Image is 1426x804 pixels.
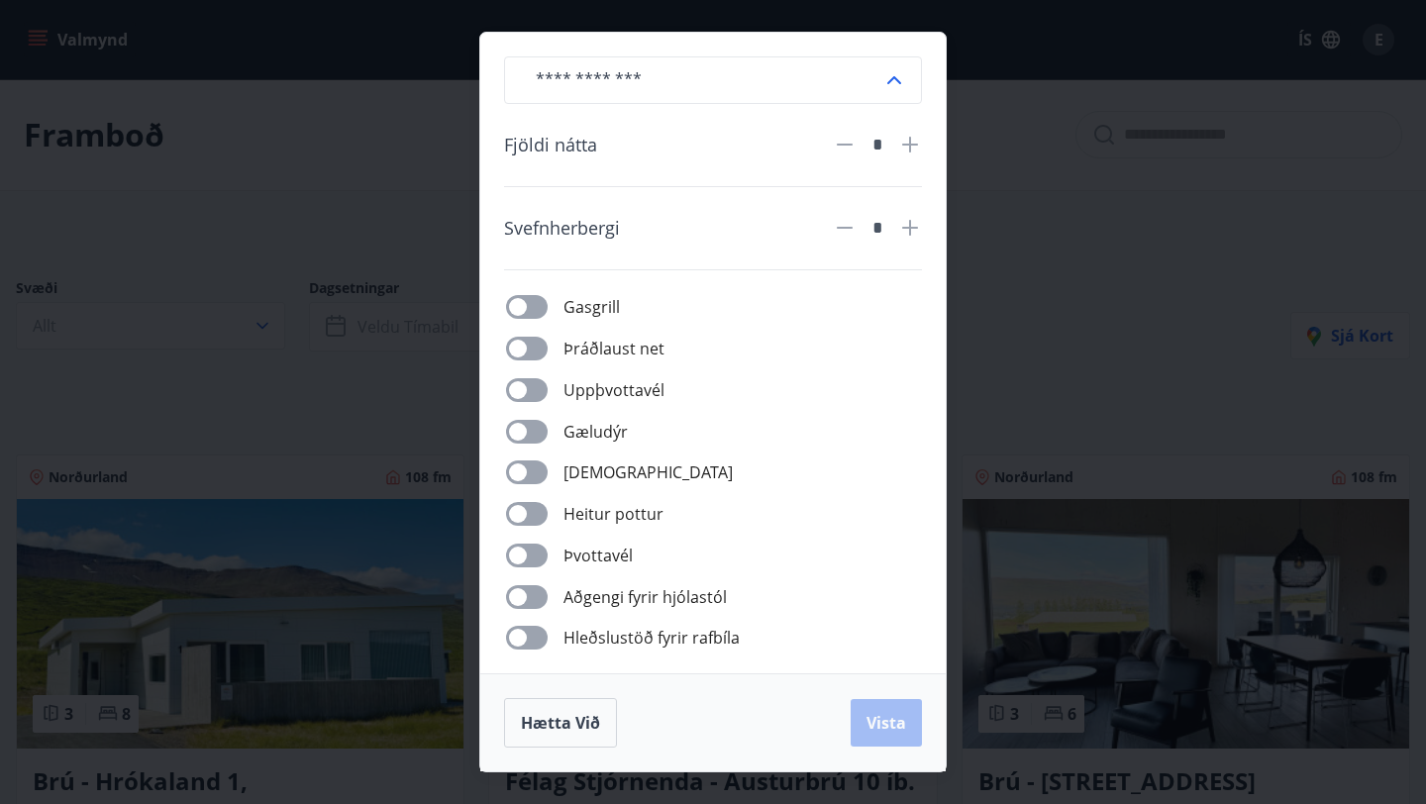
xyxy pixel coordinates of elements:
[563,502,663,526] span: Heitur pottur
[504,698,617,748] button: Hætta við
[563,460,733,484] span: [DEMOGRAPHIC_DATA]
[563,420,628,444] span: Gæludýr
[504,132,597,157] span: Fjöldi nátta
[563,378,664,402] span: Uppþvottavél
[521,712,600,734] span: Hætta við
[563,626,740,650] span: Hleðslustöð fyrir rafbíla
[563,585,727,609] span: Aðgengi fyrir hjólastól
[563,544,633,567] span: Þvottavél
[563,295,620,319] span: Gasgrill
[563,337,664,360] span: Þráðlaust net
[504,215,620,241] span: Svefnherbergi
